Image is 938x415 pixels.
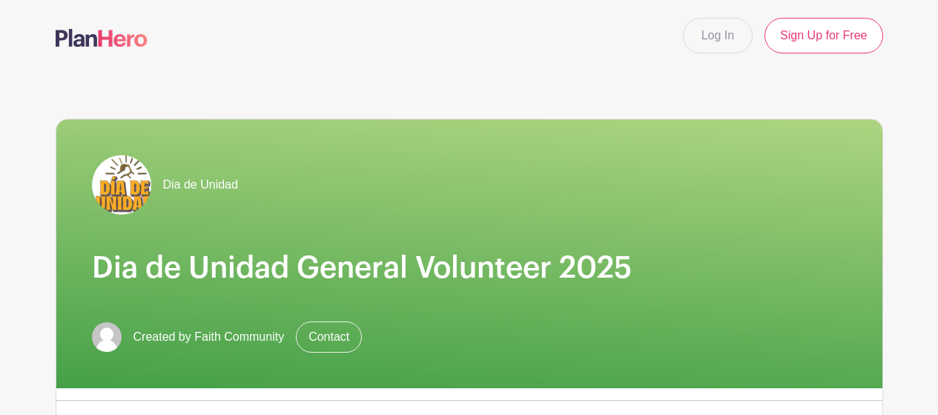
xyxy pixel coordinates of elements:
h1: Dia de Unidad General Volunteer 2025 [92,250,847,286]
span: Dia de Unidad [163,176,238,194]
img: default-ce2991bfa6775e67f084385cd625a349d9dcbb7a52a09fb2fda1e96e2d18dcdb.png [92,322,122,352]
img: logo-507f7623f17ff9eddc593b1ce0a138ce2505c220e1c5a4e2b4648c50719b7d32.svg [56,29,148,47]
a: Log In [683,18,753,53]
a: Contact [296,321,362,353]
a: Sign Up for Free [764,18,882,53]
img: Dia-de-Unidad.png [92,155,151,215]
span: Created by Faith Community [133,328,285,346]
